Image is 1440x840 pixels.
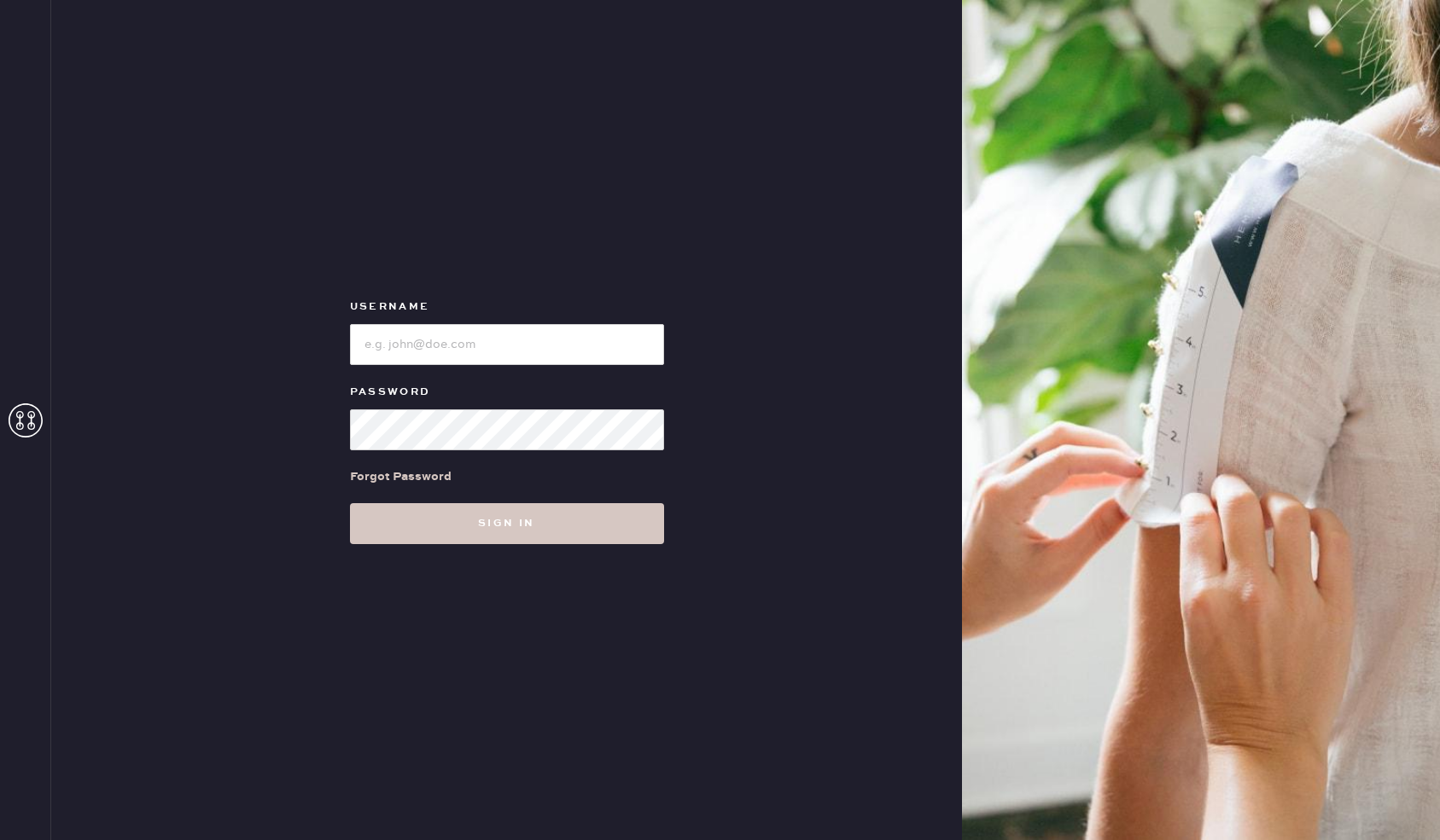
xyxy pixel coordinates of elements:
div: Forgot Password [350,467,452,486]
input: e.g. john@doe.com [350,324,664,365]
a: Forgot Password [350,450,452,503]
label: Password [350,382,664,403]
label: Username [350,297,664,317]
button: Sign in [350,503,664,544]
